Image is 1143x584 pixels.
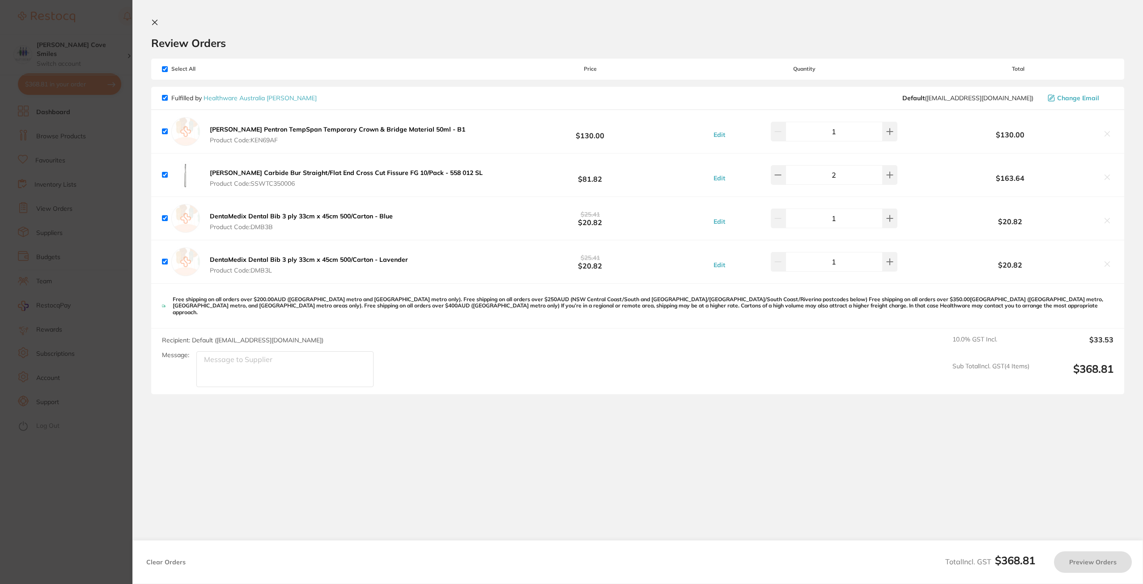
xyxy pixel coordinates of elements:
img: emdtY3A4cA [171,161,200,189]
img: empty.jpg [171,117,200,146]
span: info@healthwareaustralia.com.au [902,94,1033,102]
b: $130.00 [495,123,685,140]
span: $25.41 [581,210,600,218]
p: Fulfilled by [171,94,317,102]
b: Default [902,94,925,102]
span: Product Code: DMB3B [210,223,393,230]
b: DentaMedix Dental Bib 3 ply 33cm x 45cm 500/Carton - Lavender [210,256,408,264]
b: [PERSON_NAME] Pentron TempSpan Temporary Crown & Bridge Material 50ml - B1 [210,125,465,133]
span: Change Email [1057,94,1099,102]
button: Edit [711,261,728,269]
button: Edit [711,174,728,182]
b: $20.82 [923,217,1097,226]
span: $25.41 [581,254,600,262]
label: Message: [162,351,189,359]
button: DentaMedix Dental Bib 3 ply 33cm x 45cm 500/Carton - Blue Product Code:DMB3B [207,212,395,231]
b: [PERSON_NAME] Carbide Bur Straight/Flat End Cross Cut Fissure FG 10/Pack - 558 012 SL [210,169,483,177]
h2: Review Orders [151,36,1124,50]
b: $20.82 [923,261,1097,269]
button: Edit [711,131,728,139]
span: Select All [162,66,251,72]
b: $81.82 [495,166,685,183]
span: Recipient: Default ( [EMAIL_ADDRESS][DOMAIN_NAME] ) [162,336,323,344]
p: Free shipping on all orders over $200.00AUD ([GEOGRAPHIC_DATA] metro and [GEOGRAPHIC_DATA] metro ... [173,296,1113,315]
button: Edit [711,217,728,226]
b: $163.64 [923,174,1097,182]
span: Price [495,66,685,72]
span: Product Code: DMB3L [210,267,408,274]
button: Clear Orders [144,551,188,573]
a: Healthware Australia [PERSON_NAME] [204,94,317,102]
b: $368.81 [995,554,1035,567]
button: DentaMedix Dental Bib 3 ply 33cm x 45cm 500/Carton - Lavender Product Code:DMB3L [207,256,411,274]
output: $33.53 [1037,336,1113,355]
button: Change Email [1045,94,1113,102]
span: Product Code: KEN69AF [210,136,465,144]
b: $20.82 [495,253,685,270]
span: 10.0 % GST Incl. [952,336,1029,355]
button: Preview Orders [1054,551,1132,573]
b: $20.82 [495,210,685,226]
b: $130.00 [923,131,1097,139]
img: empty.jpg [171,204,200,233]
button: [PERSON_NAME] Carbide Bur Straight/Flat End Cross Cut Fissure FG 10/Pack - 558 012 SL Product Cod... [207,169,485,188]
b: DentaMedix Dental Bib 3 ply 33cm x 45cm 500/Carton - Blue [210,212,393,220]
span: Product Code: SSWTC350006 [210,180,483,187]
span: Total [923,66,1113,72]
span: Sub Total Incl. GST ( 4 Items) [952,362,1029,387]
button: [PERSON_NAME] Pentron TempSpan Temporary Crown & Bridge Material 50ml - B1 Product Code:KEN69AF [207,125,468,144]
span: Total Incl. GST [945,557,1035,566]
output: $368.81 [1037,362,1113,387]
span: Quantity [685,66,923,72]
img: empty.jpg [171,247,200,276]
